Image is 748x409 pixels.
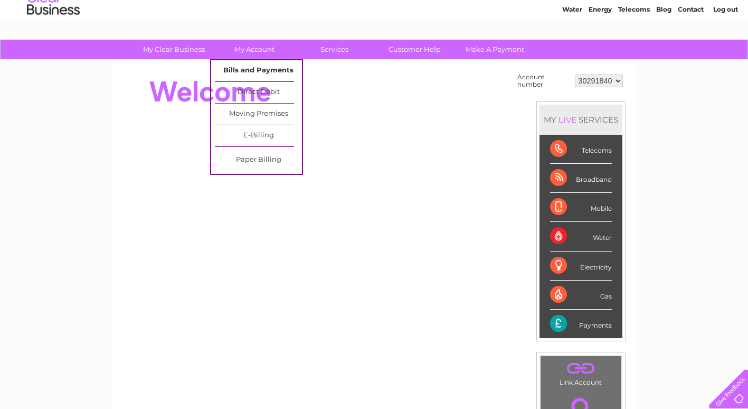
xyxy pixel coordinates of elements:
a: Services [291,40,378,59]
a: My Account [211,40,298,59]
div: Clear Business is a trading name of Verastar Limited (registered in [GEOGRAPHIC_DATA] No. 3667643... [125,6,624,51]
a: My Clear Business [130,40,217,59]
img: logo.png [26,27,80,60]
a: Log out [713,45,738,53]
a: Bills and Payments [215,60,302,81]
a: Water [562,45,582,53]
div: Electricity [550,252,612,281]
a: Make A Payment [451,40,538,59]
a: Contact [678,45,704,53]
div: Gas [550,281,612,310]
a: . [543,359,619,377]
td: Account number [515,71,572,91]
div: Mobile [550,193,612,222]
a: 0333 014 3131 [549,5,622,18]
td: Link Account [540,356,622,389]
a: Telecoms [618,45,650,53]
a: Blog [656,45,671,53]
div: Payments [550,310,612,338]
a: Energy [589,45,612,53]
a: Moving Premises [215,104,302,125]
div: Telecoms [550,135,612,164]
div: MY SERVICES [539,105,622,135]
a: Paper Billing [215,150,302,171]
div: LIVE [556,115,579,125]
div: Broadband [550,164,612,193]
div: Water [550,222,612,251]
a: Customer Help [371,40,458,59]
a: Direct Debit [215,82,302,103]
a: E-Billing [215,125,302,146]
